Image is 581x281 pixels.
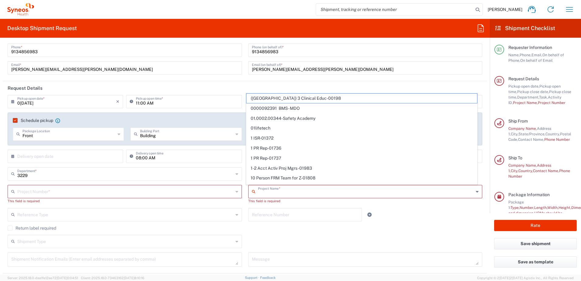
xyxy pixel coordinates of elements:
[494,220,577,231] button: Rate
[520,58,553,63] span: On behalf of Email
[511,205,520,210] span: Type,
[533,168,559,173] span: Contact Name,
[508,200,524,210] span: Package 1:
[260,276,276,279] a: Feedback
[520,205,534,210] span: Number,
[246,114,477,123] span: 01.0002.00344-Safety Academy
[517,95,539,99] span: Department,
[246,164,477,173] span: 1-2 Acct Activ Proj Mgrs-01983
[495,25,555,32] h2: Shipment Checklist
[518,168,533,173] span: Country,
[534,205,547,210] span: Length,
[477,275,574,281] span: Copyright © 2[DATE]2[DATE] Agistix Inc., All Rights Reserved
[316,4,473,15] input: Shipment, tracking or reference number
[81,276,144,280] span: Client: 2025.18.0-7346316
[246,154,477,163] span: 1 PR Rep-01737
[246,123,477,133] span: 01lifetech
[508,45,552,50] span: Requester Information
[520,53,531,57] span: Phone,
[116,97,119,106] i: ×
[511,168,518,173] span: City,
[246,173,477,183] span: 10 Person FRM Team for Z-01808
[539,95,548,99] span: Task,
[508,76,539,81] span: Request Details
[365,210,374,219] a: Add Reference
[508,119,528,123] span: Ship From
[508,84,539,88] span: Pickup open date,
[122,276,144,280] span: 2[DATE]8:10:16
[54,276,78,280] span: 2[DATE]0:04:51
[508,126,537,131] span: Company Name,
[7,276,78,280] span: Server: 2025.18.0-daa1fe12ee7
[488,7,522,12] span: [PERSON_NAME]
[508,53,520,57] span: Name,
[13,118,53,123] label: Schedule pickup
[517,89,549,94] span: Pickup close date,
[246,144,477,153] span: 1 PR Rep-01736
[246,94,477,103] span: ([GEOGRAPHIC_DATA]) 3 Clinical Educ-00198
[559,205,571,210] span: Height,
[246,183,477,193] span: 10 person rebadge-01344
[511,132,518,136] span: City,
[8,198,242,204] div: This field is required
[513,100,538,105] span: Project Name,
[494,256,577,268] button: Save as template
[531,53,542,57] span: Email,
[7,25,77,32] h2: Desktop Shipment Request
[246,104,477,113] span: 0000092391 BMS - MDO
[8,226,56,231] label: Return label required
[246,134,477,143] span: 1 ISR-01372
[508,163,537,168] span: Company Name,
[248,198,483,204] div: This field is required
[518,137,544,142] span: Contact Name,
[538,100,566,105] span: Project Number
[508,192,550,197] span: Package Information
[545,132,560,136] span: Country,
[494,238,577,249] button: Save shipment
[518,132,545,136] span: State/Province,
[245,276,260,279] a: Support
[8,85,43,91] h2: Request Details
[547,205,559,210] span: Width,
[544,137,570,142] span: Phone Number
[508,155,522,160] span: Ship To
